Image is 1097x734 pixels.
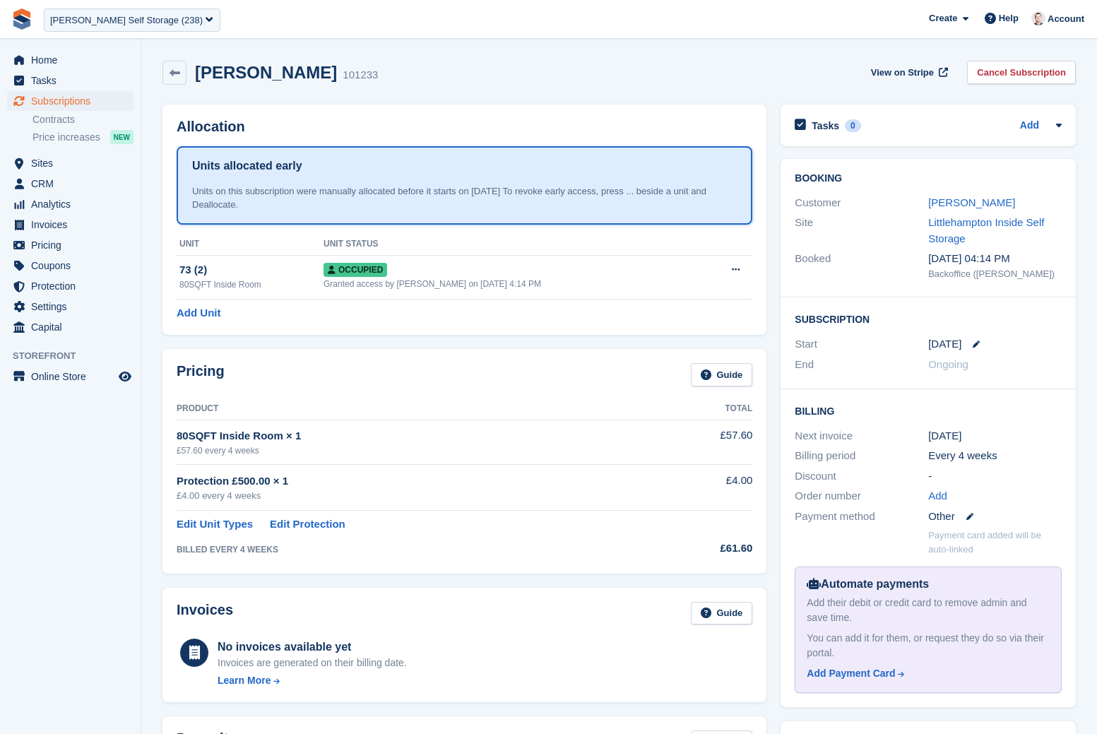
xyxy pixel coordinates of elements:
h2: Booking [795,173,1062,184]
a: Preview store [117,368,134,385]
span: Sites [31,153,116,173]
div: Discount [795,468,928,485]
span: Online Store [31,367,116,386]
a: Guide [691,602,753,625]
div: 101233 [343,67,378,83]
th: Unit Status [324,233,701,256]
span: Settings [31,297,116,316]
a: Guide [691,363,753,386]
div: Automate payments [807,576,1050,593]
div: No invoices available yet [218,639,407,656]
th: Product [177,398,660,420]
h2: Invoices [177,602,233,625]
span: Protection [31,276,116,296]
div: £57.60 every 4 weeks [177,444,660,457]
div: £4.00 every 4 weeks [177,489,660,503]
div: 0 [845,119,861,132]
div: Granted access by [PERSON_NAME] on [DATE] 4:14 PM [324,278,701,290]
h2: [PERSON_NAME] [195,63,337,82]
span: Price increases [32,131,100,144]
a: Add Unit [177,305,220,321]
img: Jeff Knox [1031,11,1045,25]
div: Units on this subscription were manually allocated before it starts on [DATE] To revoke early acc... [192,184,737,212]
h2: Pricing [177,363,225,386]
div: Protection £500.00 × 1 [177,473,660,490]
a: menu [7,367,134,386]
div: Billing period [795,448,928,464]
div: Backoffice ([PERSON_NAME]) [928,267,1062,281]
span: Account [1048,12,1084,26]
h2: Allocation [177,119,752,135]
a: menu [7,215,134,235]
h2: Subscription [795,312,1062,326]
a: Add [1020,118,1039,134]
span: Coupons [31,256,116,276]
span: Create [929,11,957,25]
div: [PERSON_NAME] Self Storage (238) [50,13,203,28]
a: Edit Unit Types [177,516,253,533]
td: £57.60 [660,420,752,464]
a: menu [7,71,134,90]
span: Occupied [324,263,387,277]
div: Learn More [218,673,271,688]
div: NEW [110,130,134,144]
time: 2025-08-28 00:00:00 UTC [928,336,961,353]
div: Add their debit or credit card to remove admin and save time. [807,596,1050,625]
span: Analytics [31,194,116,214]
a: menu [7,153,134,173]
div: Add Payment Card [807,666,895,681]
div: Order number [795,488,928,504]
div: [DATE] [928,428,1062,444]
a: Edit Protection [270,516,345,533]
h1: Units allocated early [192,158,302,174]
span: Capital [31,317,116,337]
span: Tasks [31,71,116,90]
a: menu [7,256,134,276]
a: Contracts [32,113,134,126]
img: stora-icon-8386f47178a22dfd0bd8f6a31ec36ba5ce8667c1dd55bd0f319d3a0aa187defe.svg [11,8,32,30]
div: 80SQFT Inside Room × 1 [177,428,660,444]
div: Other [928,509,1062,525]
th: Total [660,398,752,420]
span: Invoices [31,215,116,235]
a: Cancel Subscription [967,61,1076,84]
div: - [928,468,1062,485]
a: menu [7,91,134,111]
p: Payment card added will be auto-linked [928,528,1062,556]
div: Start [795,336,928,353]
a: Add [928,488,947,504]
a: [PERSON_NAME] [928,196,1015,208]
div: [DATE] 04:14 PM [928,251,1062,267]
span: Ongoing [928,358,968,370]
div: Every 4 weeks [928,448,1062,464]
a: menu [7,174,134,194]
div: Booked [795,251,928,280]
a: menu [7,50,134,70]
a: Littlehampton Inside Self Storage [928,216,1044,244]
span: Subscriptions [31,91,116,111]
span: Help [999,11,1019,25]
div: £61.60 [660,540,752,557]
td: £4.00 [660,465,752,511]
div: End [795,357,928,373]
div: Site [795,215,928,247]
span: CRM [31,174,116,194]
div: Payment method [795,509,928,525]
div: BILLED EVERY 4 WEEKS [177,543,660,556]
th: Unit [177,233,324,256]
div: Customer [795,195,928,211]
a: menu [7,235,134,255]
div: 73 (2) [179,262,324,278]
h2: Tasks [812,119,839,132]
span: Home [31,50,116,70]
span: Storefront [13,349,141,363]
a: menu [7,276,134,296]
span: View on Stripe [871,66,934,80]
a: menu [7,194,134,214]
span: Pricing [31,235,116,255]
div: You can add it for them, or request they do so via their portal. [807,631,1050,661]
a: Add Payment Card [807,666,1044,681]
div: Invoices are generated on their billing date. [218,656,407,670]
h2: Billing [795,403,1062,418]
a: Price increases NEW [32,129,134,145]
